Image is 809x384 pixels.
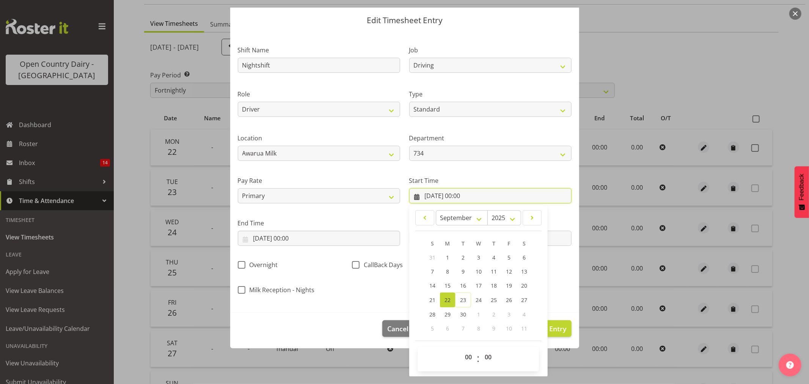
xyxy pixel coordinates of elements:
[506,268,512,275] span: 12
[492,325,495,332] span: 9
[446,254,449,261] span: 1
[445,282,451,289] span: 15
[445,311,451,318] span: 29
[431,240,434,247] span: S
[429,254,435,261] span: 31
[445,240,450,247] span: M
[238,90,400,99] label: Role
[455,250,471,264] a: 2
[455,279,471,293] a: 16
[425,293,440,307] a: 21
[425,307,440,321] a: 28
[440,264,455,279] a: 8
[425,279,440,293] a: 14
[521,282,527,289] span: 20
[491,296,497,304] span: 25
[455,307,471,321] a: 30
[501,279,517,293] a: 19
[431,268,434,275] span: 7
[506,282,512,289] span: 19
[786,361,794,369] img: help-xxl-2.png
[523,311,526,318] span: 4
[238,134,400,143] label: Location
[477,254,480,261] span: 3
[795,166,809,218] button: Feedback - Show survey
[425,264,440,279] a: 7
[460,311,466,318] span: 30
[238,46,400,55] label: Shift Name
[471,293,486,307] a: 24
[429,311,435,318] span: 28
[491,268,497,275] span: 11
[462,325,465,332] span: 7
[501,293,517,307] a: 26
[517,250,532,264] a: 6
[446,268,449,275] span: 8
[238,231,400,246] input: Click to select...
[501,250,517,264] a: 5
[409,134,572,143] label: Department
[360,261,403,269] span: CallBack Days
[440,250,455,264] a: 1
[486,250,501,264] a: 4
[460,282,466,289] span: 16
[798,174,805,200] span: Feedback
[429,296,435,304] span: 21
[517,264,532,279] a: 13
[238,58,400,73] input: Shift Name
[506,296,512,304] span: 26
[491,282,497,289] span: 18
[409,46,572,55] label: Job
[476,282,482,289] span: 17
[446,325,449,332] span: 6
[462,254,465,261] span: 2
[238,176,400,185] label: Pay Rate
[238,219,400,228] label: End Time
[508,240,511,247] span: F
[445,296,451,304] span: 22
[486,293,501,307] a: 25
[477,325,480,332] span: 8
[476,268,482,275] span: 10
[492,311,495,318] span: 2
[477,349,480,368] span: :
[523,254,526,261] span: 6
[486,279,501,293] a: 18
[455,293,471,307] a: 23
[238,16,572,24] p: Edit Timesheet Entry
[409,90,572,99] label: Type
[506,325,512,332] span: 10
[440,307,455,321] a: 29
[431,325,434,332] span: 5
[523,240,526,247] span: S
[507,254,511,261] span: 5
[471,279,486,293] a: 17
[429,282,435,289] span: 14
[387,324,408,334] span: Cancel
[455,264,471,279] a: 9
[460,296,466,304] span: 23
[245,286,315,294] span: Milk Reception - Nights
[476,296,482,304] span: 24
[471,264,486,279] a: 10
[382,320,413,337] button: Cancel
[492,254,495,261] span: 4
[501,264,517,279] a: 12
[517,293,532,307] a: 27
[517,279,532,293] a: 20
[471,250,486,264] a: 3
[476,240,481,247] span: W
[409,176,572,185] label: Start Time
[521,296,527,304] span: 27
[409,188,572,203] input: Click to select...
[477,311,480,318] span: 1
[245,261,278,269] span: Overnight
[507,311,511,318] span: 3
[521,268,527,275] span: 13
[462,240,465,247] span: T
[492,240,495,247] span: T
[486,264,501,279] a: 11
[521,325,527,332] span: 11
[440,293,455,307] a: 22
[440,279,455,293] a: 15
